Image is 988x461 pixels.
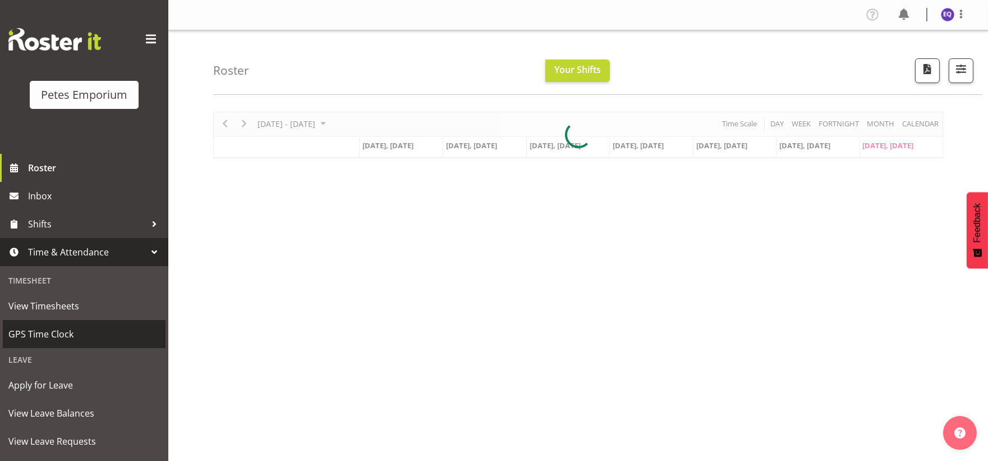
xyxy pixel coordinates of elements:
[8,433,160,450] span: View Leave Requests
[3,399,166,427] a: View Leave Balances
[954,427,966,439] img: help-xxl-2.png
[554,63,601,76] span: Your Shifts
[28,188,163,204] span: Inbox
[915,58,940,83] button: Download a PDF of the roster according to the set date range.
[213,64,249,77] h4: Roster
[28,244,146,261] span: Time & Attendance
[941,8,954,21] img: esperanza-querido10799.jpg
[8,405,160,422] span: View Leave Balances
[8,326,160,343] span: GPS Time Clock
[949,58,973,83] button: Filter Shifts
[545,60,610,82] button: Your Shifts
[3,269,166,292] div: Timesheet
[41,86,127,103] div: Petes Emporium
[967,192,988,268] button: Feedback - Show survey
[8,28,101,51] img: Rosterit website logo
[28,216,146,232] span: Shifts
[8,377,160,394] span: Apply for Leave
[3,292,166,320] a: View Timesheets
[972,203,982,243] span: Feedback
[3,348,166,371] div: Leave
[28,159,163,176] span: Roster
[3,320,166,348] a: GPS Time Clock
[3,427,166,455] a: View Leave Requests
[3,371,166,399] a: Apply for Leave
[8,298,160,314] span: View Timesheets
